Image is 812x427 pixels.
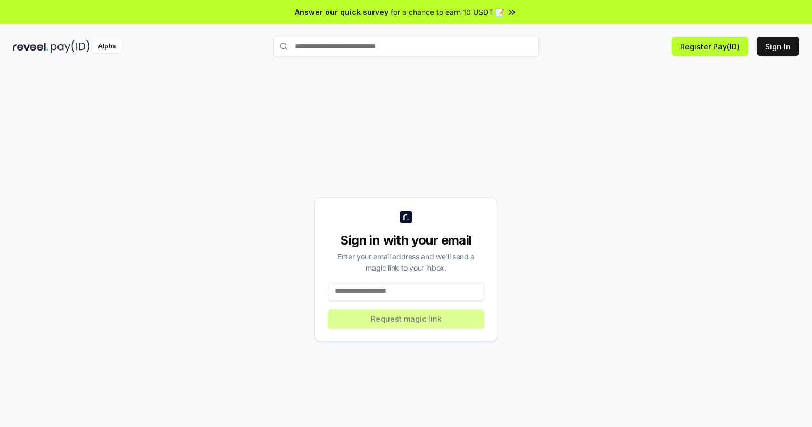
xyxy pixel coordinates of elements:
button: Register Pay(ID) [672,37,748,56]
span: Answer our quick survey [295,6,388,18]
button: Sign In [757,37,799,56]
div: Sign in with your email [328,232,484,249]
div: Enter your email address and we’ll send a magic link to your inbox. [328,251,484,273]
img: logo_small [400,211,412,223]
span: for a chance to earn 10 USDT 📝 [391,6,504,18]
img: pay_id [51,40,90,53]
img: reveel_dark [13,40,48,53]
div: Alpha [92,40,122,53]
